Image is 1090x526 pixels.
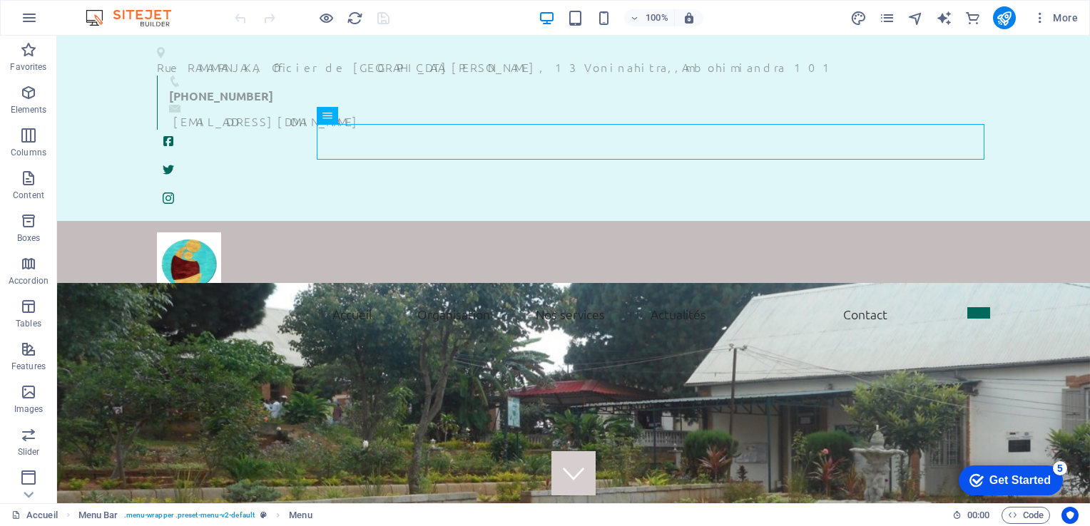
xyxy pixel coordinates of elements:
div: Get Started 5 items remaining, 0% complete [11,7,116,37]
button: publish [993,6,1016,29]
button: navigator [907,9,925,26]
i: Navigator [907,10,924,26]
div: 5 [106,3,120,17]
i: Reload page [347,10,363,26]
button: 100% [624,9,675,26]
p: Accordion [9,275,49,287]
i: Pages (Ctrl+Alt+S) [879,10,895,26]
span: . menu-wrapper .preset-menu-v2-default [124,507,255,524]
h6: 100% [646,9,668,26]
i: Commerce [964,10,981,26]
p: Features [11,361,46,372]
p: Content [13,190,44,201]
button: commerce [964,9,982,26]
p: Columns [11,147,46,158]
span: Click to select. Double-click to edit [289,507,312,524]
h6: Session time [952,507,990,524]
nav: breadcrumb [78,507,312,524]
button: pages [879,9,896,26]
button: Usercentrics [1061,507,1079,524]
img: Editor Logo [82,9,189,26]
button: text_generator [936,9,953,26]
p: Tables [16,318,41,329]
span: Code [1008,507,1044,524]
button: design [850,9,867,26]
i: This element is a customizable preset [260,511,267,519]
span: 00 00 [967,507,989,524]
p: Favorites [10,61,46,73]
i: On resize automatically adjust zoom level to fit chosen device. [683,11,696,24]
div: Get Started [42,16,103,29]
p: Boxes [17,232,41,244]
p: Slider [18,446,40,458]
button: More [1027,6,1084,29]
i: AI Writer [936,10,952,26]
button: Code [1002,507,1050,524]
span: : [977,510,979,520]
p: Elements [11,104,47,115]
p: Images [14,403,44,415]
span: Click to select. Double-click to edit [78,507,118,524]
a: Click to cancel selection. Double-click to open Pages [11,507,58,524]
span: More [1033,11,1078,25]
i: Publish [996,10,1012,26]
span: [PHONE_NUMBER] [112,53,216,68]
button: reload [346,9,363,26]
i: Design (Ctrl+Alt+Y) [850,10,867,26]
button: Click here to leave preview mode and continue editing [317,9,335,26]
